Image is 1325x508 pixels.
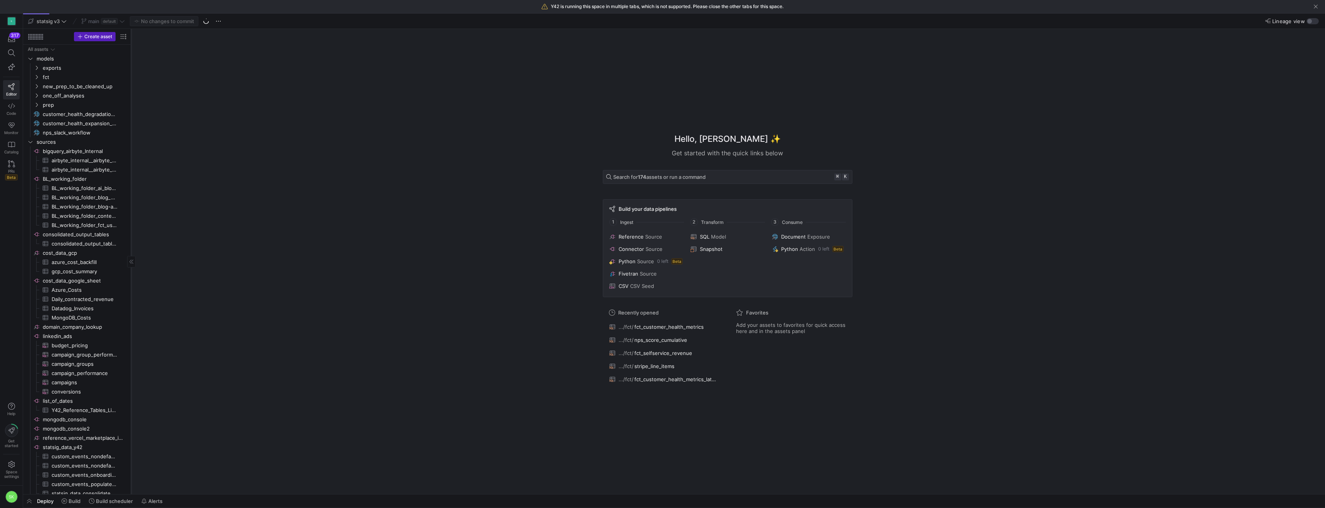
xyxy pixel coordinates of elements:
div: Press SPACE to select this row. [26,285,126,294]
div: Press SPACE to select this row. [26,54,126,63]
button: .../fct/fct_customer_health_metrics [607,322,721,332]
a: customer_health_degradation_slack_workflow​​​​​ [26,109,126,119]
div: Press SPACE to select this row. [26,387,126,396]
span: Recently opened [618,310,659,316]
span: campaign_performance​​​​​​​​​ [52,369,117,378]
a: mongodb_console2​​​​​​​​ [26,424,126,433]
span: CSV Seed [630,283,654,289]
span: mongodb_console​​​​​​​​ [43,415,125,424]
div: Press SPACE to select this row. [26,128,126,137]
span: Source [646,246,662,252]
a: Datadog_Invoices​​​​​​​​​ [26,304,126,313]
span: Add your assets to favorites for quick access here and in the assets panel [736,322,846,334]
div: Press SPACE to select this row. [26,442,126,452]
a: S [3,15,20,28]
span: Azure_Costs​​​​​​​​​ [52,286,117,294]
div: Press SPACE to select this row. [26,479,126,489]
span: Build [69,498,81,504]
span: BL_working_folder​​​​​​​​ [43,175,125,183]
a: PRsBeta [3,157,20,183]
div: Press SPACE to select this row. [26,174,126,183]
a: campaigns​​​​​​​​​ [26,378,126,387]
div: Press SPACE to select this row. [26,230,126,239]
span: BL_working_folder_fct_user_stats​​​​​​​​​ [52,221,117,230]
span: Deploy [37,498,54,504]
span: Build scheduler [96,498,133,504]
div: Press SPACE to select this row. [26,248,126,257]
button: Build scheduler [86,495,136,508]
span: Daily_contracted_revenue​​​​​​​​​ [52,295,117,304]
a: campaign_performance​​​​​​​​​ [26,368,126,378]
span: .../fct/ [619,350,634,356]
span: Fivetran [619,271,638,277]
span: Alerts [148,498,163,504]
div: Press SPACE to select this row. [26,45,126,54]
span: Beta [832,246,844,252]
span: Datadog_Invoices​​​​​​​​​ [52,304,117,313]
span: Source [640,271,657,277]
span: cost_data_gcp​​​​​​​​ [43,249,125,257]
a: list_of_dates​​​​​​​​ [26,396,126,405]
span: airbyte_internal__airbyte_tmp_sxu_OpportunityHistory​​​​​​​​​ [52,156,117,165]
a: Catalog [3,138,20,157]
button: Build [58,495,84,508]
div: Press SPACE to select this row. [26,378,126,387]
a: BL_working_folder_fct_user_stats​​​​​​​​​ [26,220,126,230]
span: Code [7,111,16,116]
span: custom_events_nondefault_mex_query​​​​​​​​​ [52,461,117,470]
span: new_prep_to_be_cleaned_up [43,82,125,91]
kbd: ⌘ [834,173,841,180]
button: Snapshot [689,244,766,254]
span: conversions​​​​​​​​​ [52,387,117,396]
span: PRs [8,169,15,173]
span: statsig_data_y42​​​​​​​​ [43,443,125,452]
span: BL_working_folder_ai_blog_posts​​​​​​​​​ [52,184,117,193]
div: Press SPACE to select this row. [26,489,126,498]
div: Press SPACE to select this row. [26,341,126,350]
span: campaigns​​​​​​​​​ [52,378,117,387]
a: gcp_cost_summary​​​​​​​​​ [26,267,126,276]
span: 0 left [657,259,668,264]
a: MongoDB_Costs​​​​​​​​​ [26,313,126,322]
div: Press SPACE to select this row. [26,415,126,424]
span: fct_selfservice_revenue [634,350,692,356]
a: campaign_group_performance​​​​​​​​​ [26,350,126,359]
span: Snapshot [700,246,723,252]
a: Monitor [3,119,20,138]
kbd: k [842,173,849,180]
div: Press SPACE to select this row. [26,183,126,193]
button: Alerts [138,495,166,508]
button: statsig v3 [26,16,69,26]
a: bigquery_airbyte_Internal​​​​​​​​ [26,146,126,156]
div: Press SPACE to select this row. [26,331,126,341]
button: ReferenceSource [608,232,684,241]
div: Press SPACE to select this row. [26,304,126,313]
span: BL_working_folder_content_posts_with_authors​​​​​​​​​ [52,212,117,220]
button: Help [3,399,20,419]
button: ConnectorSource [608,244,684,254]
span: fct [43,73,125,82]
span: Source [645,234,662,240]
button: PythonSource0 leftBeta [608,257,684,266]
span: custom_events_onboarding_path​​​​​​​​​ [52,471,117,479]
span: Space settings [4,469,19,479]
a: custom_events_onboarding_path​​​​​​​​​ [26,470,126,479]
span: fct_customer_health_metrics_latest [634,376,719,382]
a: consolidated_output_tables_domains_by_firsttouch​​​​​​​​​ [26,239,126,248]
div: Press SPACE to select this row. [26,100,126,109]
div: Press SPACE to select this row. [26,193,126,202]
span: azure_cost_backfill​​​​​​​​​ [52,258,117,267]
div: All assets [28,47,48,52]
div: Get started with the quick links below [603,148,852,158]
span: consolidated_output_tables​​​​​​​​ [43,230,125,239]
div: Press SPACE to select this row. [26,433,126,442]
a: cost_data_gcp​​​​​​​​ [26,248,126,257]
div: Press SPACE to select this row. [26,322,126,331]
span: Source [637,258,654,264]
div: SK [5,491,18,503]
a: Daily_contracted_revenue​​​​​​​​​ [26,294,126,304]
div: Press SPACE to select this row. [26,368,126,378]
span: list_of_dates​​​​​​​​ [43,397,125,405]
button: SK [3,489,20,505]
span: models [37,54,125,63]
